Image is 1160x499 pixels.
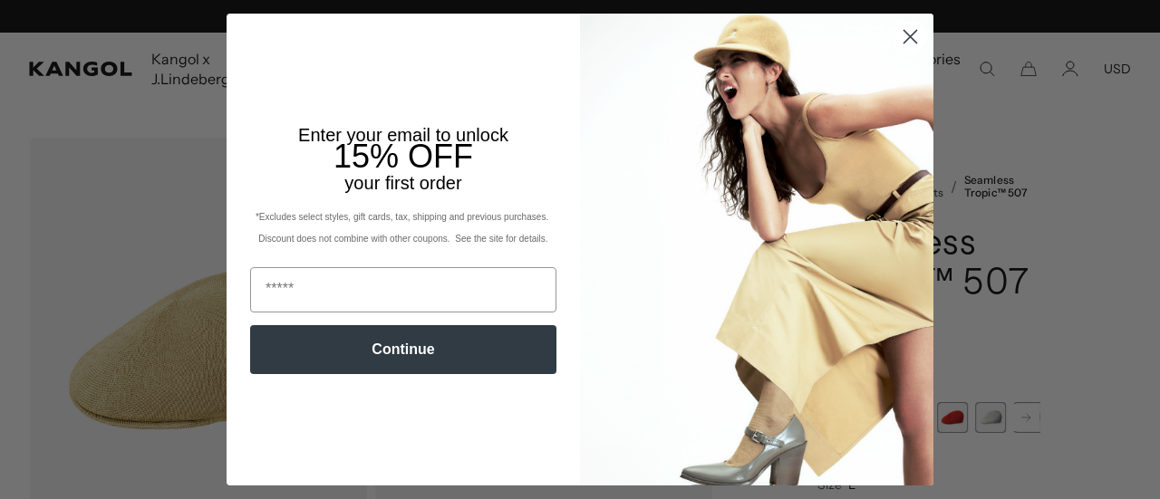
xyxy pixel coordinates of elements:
[250,325,556,374] button: Continue
[333,138,473,175] span: 15% OFF
[298,125,508,145] span: Enter your email to unlock
[256,212,551,244] span: *Excludes select styles, gift cards, tax, shipping and previous purchases. Discount does not comb...
[344,173,461,193] span: your first order
[250,267,556,312] input: Email
[580,14,933,485] img: 93be19ad-e773-4382-80b9-c9d740c9197f.jpeg
[894,21,926,53] button: Close dialog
